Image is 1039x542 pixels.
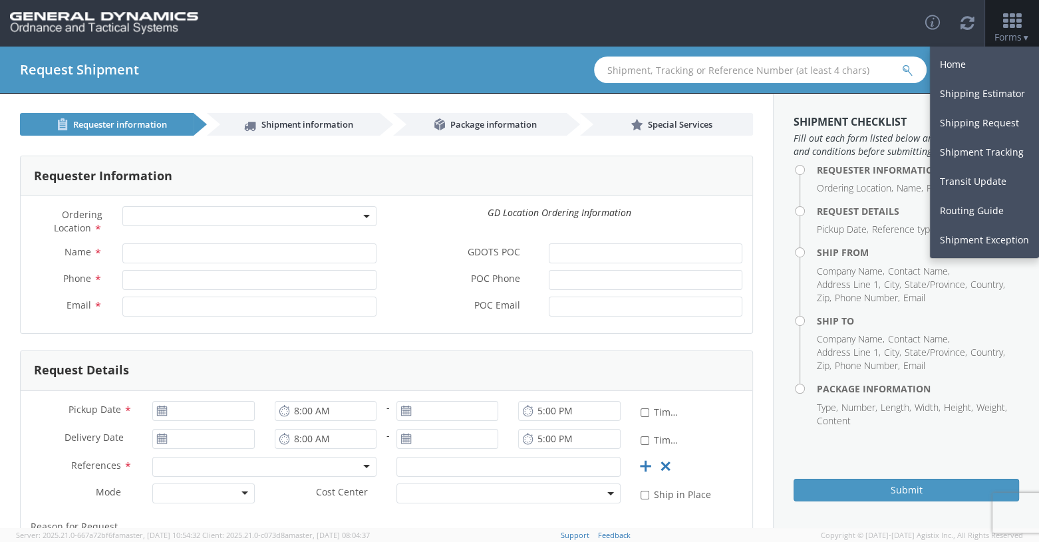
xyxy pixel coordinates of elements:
[835,359,900,372] li: Phone Number
[641,408,649,417] input: Time Definite
[930,196,1039,225] a: Routing Guide
[316,485,368,501] span: Cost Center
[71,459,121,472] span: References
[73,118,167,130] span: Requester information
[641,404,682,419] label: Time Definite
[915,401,941,414] li: Width
[488,206,631,219] i: GD Location Ordering Information
[872,223,937,236] li: Reference type
[897,182,923,195] li: Name
[34,364,129,377] h3: Request Details
[20,113,194,136] a: Requester information
[34,170,172,183] h3: Requester Information
[641,436,649,445] input: Time Definite
[817,265,885,278] li: Company Name
[63,272,91,285] span: Phone
[817,291,831,305] li: Zip
[31,520,118,533] span: Reason for Request
[970,346,1005,359] li: Country
[817,247,1019,257] h4: Ship From
[641,486,714,501] label: Ship in Place
[474,299,520,314] span: POC Email
[261,118,353,130] span: Shipment information
[65,431,124,446] span: Delivery Date
[835,291,900,305] li: Phone Number
[817,401,838,414] li: Type
[944,401,973,414] li: Height
[1022,32,1030,43] span: ▼
[817,278,881,291] li: Address Line 1
[468,245,520,261] span: GDOTS POC
[67,299,91,311] span: Email
[903,359,925,372] li: Email
[10,12,198,35] img: gd-ots-0c3321f2eb4c994f95cb.png
[930,50,1039,79] a: Home
[817,316,1019,326] h4: Ship To
[970,278,1005,291] li: Country
[393,113,567,136] a: Package information
[930,138,1039,167] a: Shipment Tracking
[794,479,1019,501] button: Submit
[641,432,682,447] label: Time Definite
[580,113,754,136] a: Special Services
[905,346,967,359] li: State/Province
[794,116,1019,128] h3: Shipment Checklist
[16,530,200,540] span: Server: 2025.21.0-667a72bf6fa
[888,333,950,346] li: Contact Name
[884,278,901,291] li: City
[594,57,927,83] input: Shipment, Tracking or Reference Number (at least 4 chars)
[207,113,380,136] a: Shipment information
[930,167,1039,196] a: Transit Update
[794,132,1019,158] span: Fill out each form listed below and agree to the terms and conditions before submitting
[888,265,950,278] li: Contact Name
[903,291,925,305] li: Email
[817,333,885,346] li: Company Name
[561,530,589,540] a: Support
[598,530,631,540] a: Feedback
[817,384,1019,394] h4: Package Information
[817,359,831,372] li: Zip
[817,223,869,236] li: Pickup Date
[821,530,1023,541] span: Copyright © [DATE]-[DATE] Agistix Inc., All Rights Reserved
[817,165,1019,175] h4: Requester Information
[96,485,121,498] span: Mode
[930,79,1039,108] a: Shipping Estimator
[69,403,121,416] span: Pickup Date
[817,206,1019,216] h4: Request Details
[289,530,370,540] span: master, [DATE] 08:04:37
[930,108,1039,138] a: Shipping Request
[20,63,139,77] h4: Request Shipment
[471,272,520,287] span: POC Phone
[927,182,955,195] li: Phone
[202,530,370,540] span: Client: 2025.21.0-c073d8a
[817,346,881,359] li: Address Line 1
[930,225,1039,255] a: Shipment Exception
[648,118,712,130] span: Special Services
[881,401,911,414] li: Length
[641,491,649,499] input: Ship in Place
[841,401,877,414] li: Number
[65,245,91,258] span: Name
[817,414,851,428] li: Content
[905,278,967,291] li: State/Province
[119,530,200,540] span: master, [DATE] 10:54:32
[884,346,901,359] li: City
[976,401,1007,414] li: Weight
[817,182,893,195] li: Ordering Location
[994,31,1030,43] span: Forms
[54,208,102,234] span: Ordering Location
[450,118,537,130] span: Package information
